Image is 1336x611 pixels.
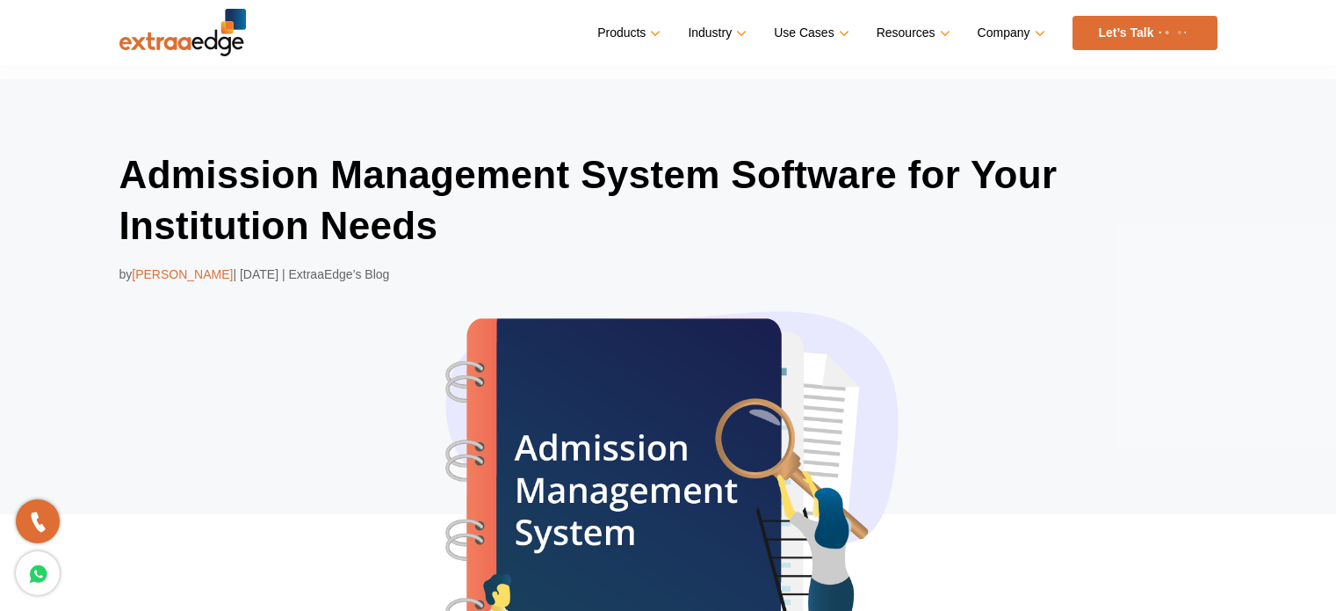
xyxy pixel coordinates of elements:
a: Company [978,20,1042,46]
a: Industry [688,20,743,46]
a: Products [597,20,657,46]
a: Resources [877,20,947,46]
a: Let’s Talk [1072,16,1217,50]
h1: Admission Management System Software for Your Institution Needs [119,149,1217,251]
div: by | [DATE] | ExtraaEdge’s Blog [119,264,1217,285]
span: [PERSON_NAME] [132,267,233,281]
a: Use Cases [774,20,845,46]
